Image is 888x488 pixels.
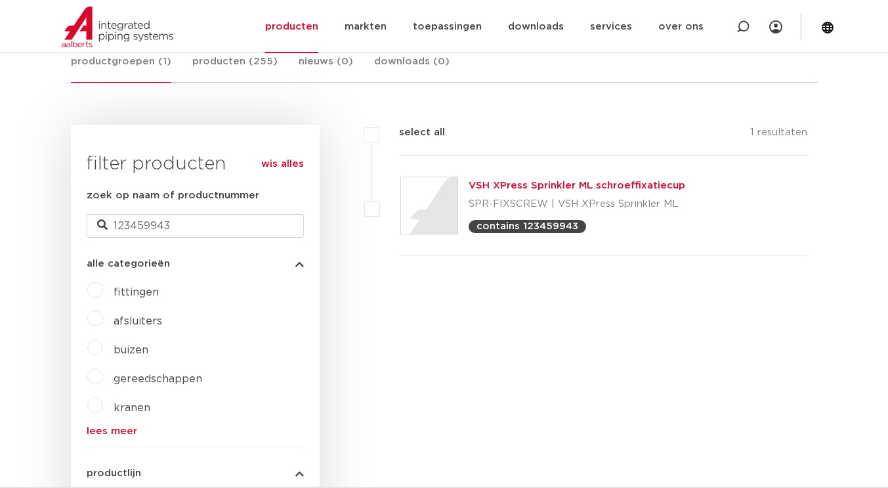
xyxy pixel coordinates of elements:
h3: filter producten [87,151,304,177]
a: kranen [114,403,150,413]
input: zoeken [87,214,304,238]
span: alle categorieën [87,259,170,269]
a: buizen [114,345,148,355]
button: productlijn [87,468,304,478]
p: 1 resultaten [750,125,807,145]
span: productlijn [87,468,141,478]
a: nieuws (0) [299,54,353,82]
a: lees meer [87,426,304,436]
label: zoek op naam of productnummer [87,188,259,204]
a: VSH XPress Sprinkler ML schroeffixatiecup [469,181,685,190]
a: productgroepen (1) [71,54,171,83]
a: afsluiters [114,316,162,326]
a: fittingen [114,287,159,298]
a: downloads (0) [374,54,450,82]
p: contains 123459943 [476,221,578,231]
a: gereedschappen [114,374,202,384]
label: select all [379,125,445,141]
p: SPR-FIXSCREW | VSH XPress Sprinkler ML [469,194,685,215]
a: wis alles [261,156,304,172]
a: producten (255) [192,54,278,82]
button: alle categorieën [87,259,304,269]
